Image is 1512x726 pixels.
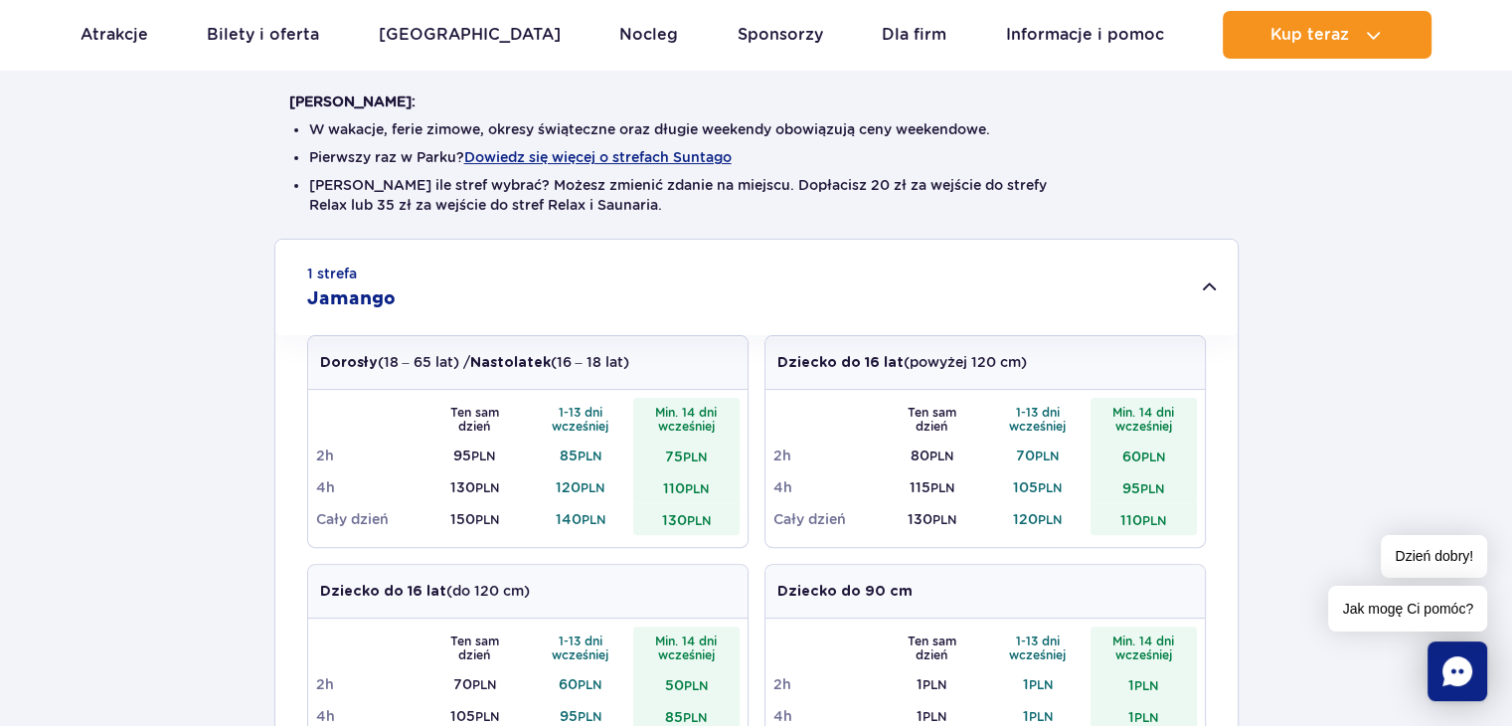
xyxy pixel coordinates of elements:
[207,11,319,59] a: Bilety i oferta
[1134,678,1158,693] small: PLN
[633,668,740,700] td: 50
[464,149,732,165] button: Dowiedz się więcej o strefach Suntago
[633,440,740,471] td: 75
[683,450,707,464] small: PLN
[421,503,528,535] td: 150
[1035,449,1059,463] small: PLN
[619,11,678,59] a: Nocleg
[316,503,422,535] td: Cały dzień
[470,356,551,370] strong: Nastolatek
[309,175,1204,215] li: [PERSON_NAME] ile stref wybrać? Możesz zmienić zdanie na miejscu. Dopłacisz 20 zł za wejście do s...
[687,513,711,528] small: PLN
[528,627,634,668] th: 1-13 dni wcześniej
[882,11,946,59] a: Dla firm
[773,471,880,503] td: 4h
[309,119,1204,139] li: W wakacje, ferie zimowe, okresy świąteczne oraz długie weekendy obowiązują ceny weekendowe.
[307,287,396,311] h2: Jamango
[578,449,601,463] small: PLN
[379,11,561,59] a: [GEOGRAPHIC_DATA]
[932,512,956,527] small: PLN
[879,398,985,440] th: Ten sam dzień
[1091,627,1197,668] th: Min. 14 dni wcześniej
[777,352,1027,373] p: (powyżej 120 cm)
[1134,710,1158,725] small: PLN
[475,480,499,495] small: PLN
[985,668,1092,700] td: 1
[528,668,634,700] td: 60
[1091,668,1197,700] td: 1
[582,512,605,527] small: PLN
[316,668,422,700] td: 2h
[1091,440,1197,471] td: 60
[879,471,985,503] td: 115
[320,352,629,373] p: (18 – 65 lat) / (16 – 18 lat)
[1029,677,1053,692] small: PLN
[1141,450,1165,464] small: PLN
[777,356,904,370] strong: Dziecko do 16 lat
[1029,709,1053,724] small: PLN
[929,449,953,463] small: PLN
[633,471,740,503] td: 110
[421,627,528,668] th: Ten sam dzień
[1091,398,1197,440] th: Min. 14 dni wcześniej
[578,677,601,692] small: PLN
[879,440,985,471] td: 80
[923,677,946,692] small: PLN
[633,398,740,440] th: Min. 14 dni wcześniej
[475,709,499,724] small: PLN
[1140,481,1164,496] small: PLN
[320,356,378,370] strong: Dorosły
[777,585,913,599] strong: Dziecko do 90 cm
[923,709,946,724] small: PLN
[1091,471,1197,503] td: 95
[528,503,634,535] td: 140
[773,503,880,535] td: Cały dzień
[773,440,880,471] td: 2h
[1038,512,1062,527] small: PLN
[633,627,740,668] th: Min. 14 dni wcześniej
[773,668,880,700] td: 2h
[985,627,1092,668] th: 1-13 dni wcześniej
[1270,26,1349,44] span: Kup teraz
[320,585,446,599] strong: Dziecko do 16 lat
[685,481,709,496] small: PLN
[1223,11,1431,59] button: Kup teraz
[633,503,740,535] td: 130
[1328,586,1487,632] span: Jak mogę Ci pomóc?
[985,440,1092,471] td: 70
[1142,513,1166,528] small: PLN
[528,471,634,503] td: 120
[289,93,416,109] strong: [PERSON_NAME]:
[421,440,528,471] td: 95
[421,398,528,440] th: Ten sam dzień
[1428,641,1487,701] div: Chat
[81,11,148,59] a: Atrakcje
[472,677,496,692] small: PLN
[683,710,707,725] small: PLN
[985,471,1092,503] td: 105
[421,471,528,503] td: 130
[879,668,985,700] td: 1
[1038,480,1062,495] small: PLN
[475,512,499,527] small: PLN
[316,471,422,503] td: 4h
[879,627,985,668] th: Ten sam dzień
[316,440,422,471] td: 2h
[879,503,985,535] td: 130
[307,264,357,283] small: 1 strefa
[684,678,708,693] small: PLN
[309,147,1204,167] li: Pierwszy raz w Parku?
[528,440,634,471] td: 85
[985,398,1092,440] th: 1-13 dni wcześniej
[930,480,954,495] small: PLN
[1091,503,1197,535] td: 110
[528,398,634,440] th: 1-13 dni wcześniej
[738,11,823,59] a: Sponsorzy
[1006,11,1164,59] a: Informacje i pomoc
[581,480,604,495] small: PLN
[1381,535,1487,578] span: Dzień dobry!
[421,668,528,700] td: 70
[985,503,1092,535] td: 120
[471,449,495,463] small: PLN
[578,709,601,724] small: PLN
